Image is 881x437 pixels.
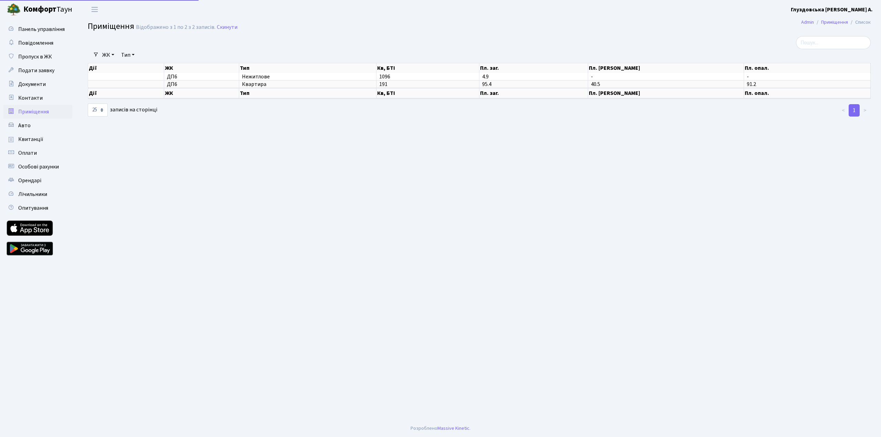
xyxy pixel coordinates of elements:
span: 91.2 [747,80,756,88]
span: Подати заявку [18,67,54,74]
span: Пропуск в ЖК [18,53,52,61]
b: Комфорт [23,4,56,15]
a: Скинути [217,24,237,31]
span: ДП6 [167,81,236,87]
th: ЖК [164,88,239,98]
span: 191 [379,80,388,88]
nav: breadcrumb [791,15,881,30]
a: Панель управління [3,22,72,36]
th: Пл. заг. [479,63,588,73]
th: ЖК [164,63,239,73]
span: Авто [18,122,31,129]
th: Пл. [PERSON_NAME] [588,88,744,98]
a: Admin [801,19,814,26]
th: Пл. опал. [744,88,871,98]
th: Дії [88,63,164,73]
th: Пл. [PERSON_NAME] [588,63,744,73]
span: Нежитлове [242,74,373,79]
span: Квитанції [18,135,43,143]
a: Приміщення [821,19,848,26]
span: - [591,73,593,80]
span: - [747,73,749,80]
span: Контакти [18,94,43,102]
span: 4.9 [482,73,489,80]
a: Опитування [3,201,72,215]
th: Тип [239,88,376,98]
span: Панель управління [18,25,65,33]
th: Кв, БТІ [376,63,479,73]
a: Пропуск в ЖК [3,50,72,64]
th: Пл. опал. [744,63,871,73]
a: Оплати [3,146,72,160]
span: Лічильники [18,190,47,198]
span: Приміщення [18,108,49,116]
span: Оплати [18,149,37,157]
div: Відображено з 1 по 2 з 2 записів. [136,24,215,31]
span: 1096 [379,73,390,80]
a: ЖК [99,49,117,61]
label: записів на сторінці [88,103,157,117]
button: Переключити навігацію [86,4,103,15]
a: Авто [3,119,72,132]
div: Розроблено . [411,425,470,432]
th: Дії [88,88,164,98]
img: logo.png [7,3,21,17]
span: 95.4 [482,80,491,88]
span: Особові рахунки [18,163,59,171]
input: Пошук... [796,36,871,49]
li: Список [848,19,871,26]
a: Подати заявку [3,64,72,77]
a: Повідомлення [3,36,72,50]
span: Таун [23,4,72,15]
select: записів на сторінці [88,103,108,117]
a: Квитанції [3,132,72,146]
span: Приміщення [88,20,134,32]
th: Тип [239,63,376,73]
a: Тип [118,49,137,61]
a: Приміщення [3,105,72,119]
a: Лічильники [3,187,72,201]
span: Опитування [18,204,48,212]
a: Massive Kinetic [437,425,469,432]
a: Контакти [3,91,72,105]
span: ДП6 [167,74,236,79]
a: 1 [849,104,860,117]
span: Документи [18,80,46,88]
b: Глуздовська [PERSON_NAME] А. [791,6,873,13]
a: Глуздовська [PERSON_NAME] А. [791,6,873,14]
a: Документи [3,77,72,91]
a: Особові рахунки [3,160,72,174]
th: Кв, БТІ [376,88,479,98]
a: Орендарі [3,174,72,187]
th: Пл. заг. [479,88,588,98]
span: Повідомлення [18,39,53,47]
span: Орендарі [18,177,41,184]
span: Квартира [242,81,373,87]
span: 40.5 [591,80,600,88]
